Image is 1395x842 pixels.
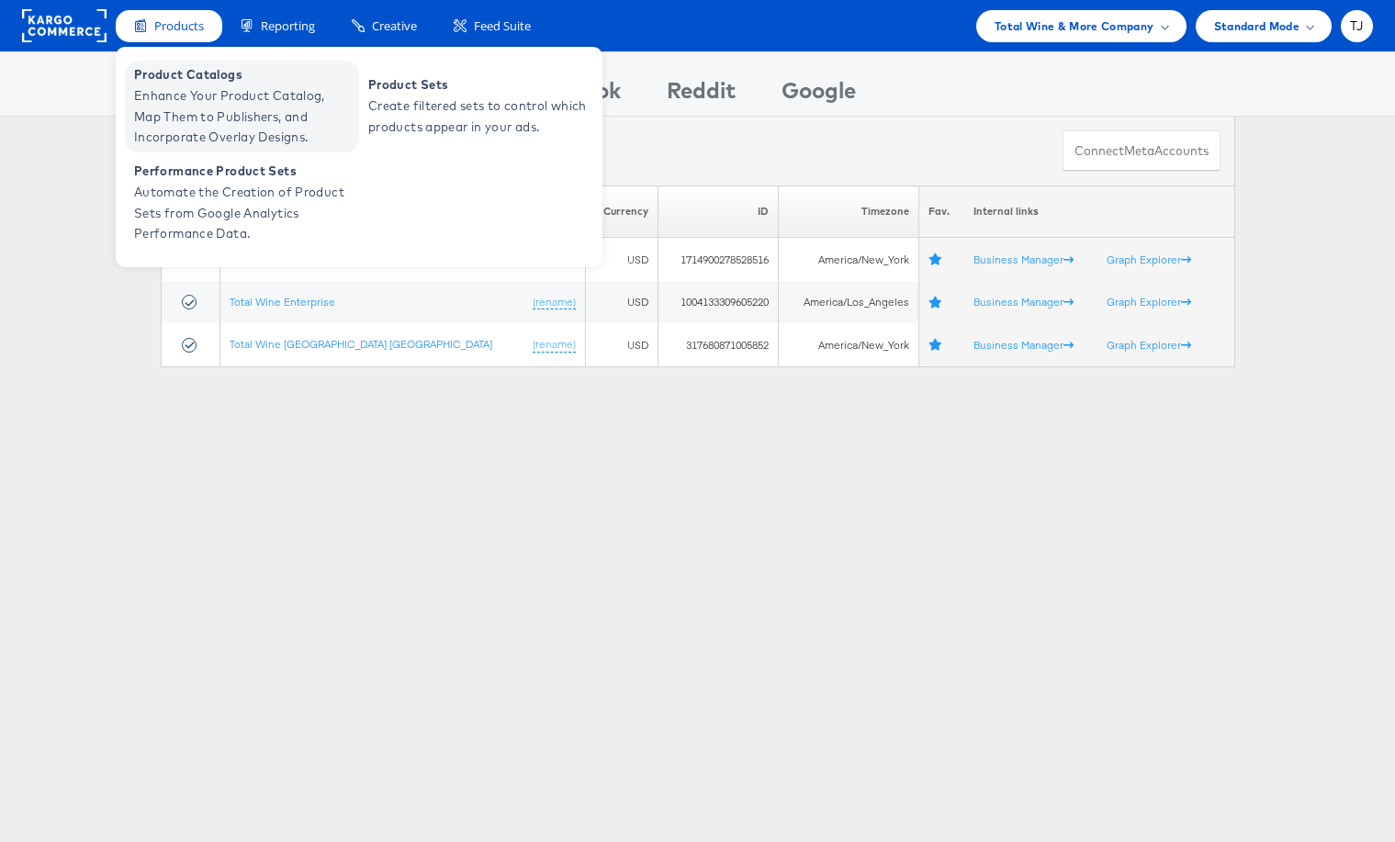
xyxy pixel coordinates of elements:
[533,337,576,353] a: (rename)
[658,323,779,366] td: 317680871005852
[973,338,1074,352] a: Business Manager
[368,95,589,138] span: Create filtered sets to control which products appear in your ads.
[1107,253,1191,266] a: Graph Explorer
[368,74,589,95] span: Product Sets
[585,281,658,324] td: USD
[973,295,1074,309] a: Business Manager
[1107,338,1191,352] a: Graph Explorer
[125,61,359,152] a: Product Catalogs Enhance Your Product Catalog, Map Them to Publishers, and Incorporate Overlay De...
[1214,17,1299,36] span: Standard Mode
[667,74,736,116] div: Reddit
[359,61,593,152] a: Product Sets Create filtered sets to control which products appear in your ads.
[658,281,779,324] td: 1004133309605220
[1124,142,1154,160] span: meta
[154,17,204,35] span: Products
[658,185,779,238] th: ID
[585,238,658,281] td: USD
[134,64,354,85] span: Product Catalogs
[134,161,354,182] span: Performance Product Sets
[779,238,919,281] td: America/New_York
[973,253,1074,266] a: Business Manager
[779,185,919,238] th: Timezone
[230,295,335,309] a: Total Wine Enterprise
[134,182,354,244] span: Automate the Creation of Product Sets from Google Analytics Performance Data.
[1063,130,1221,172] button: ConnectmetaAccounts
[1107,295,1191,309] a: Graph Explorer
[125,157,359,249] a: Performance Product Sets Automate the Creation of Product Sets from Google Analytics Performance ...
[372,17,417,35] span: Creative
[555,74,621,116] div: Tiktok
[261,17,315,35] span: Reporting
[779,323,919,366] td: America/New_York
[1350,20,1364,32] span: TJ
[995,17,1154,36] span: Total Wine & More Company
[585,323,658,366] td: USD
[134,85,354,148] span: Enhance Your Product Catalog, Map Them to Publishers, and Incorporate Overlay Designs.
[230,337,492,351] a: Total Wine [GEOGRAPHIC_DATA] [GEOGRAPHIC_DATA]
[782,74,856,116] div: Google
[474,17,531,35] span: Feed Suite
[533,295,576,310] a: (rename)
[658,238,779,281] td: 1714900278528516
[585,185,658,238] th: Currency
[779,281,919,324] td: America/Los_Angeles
